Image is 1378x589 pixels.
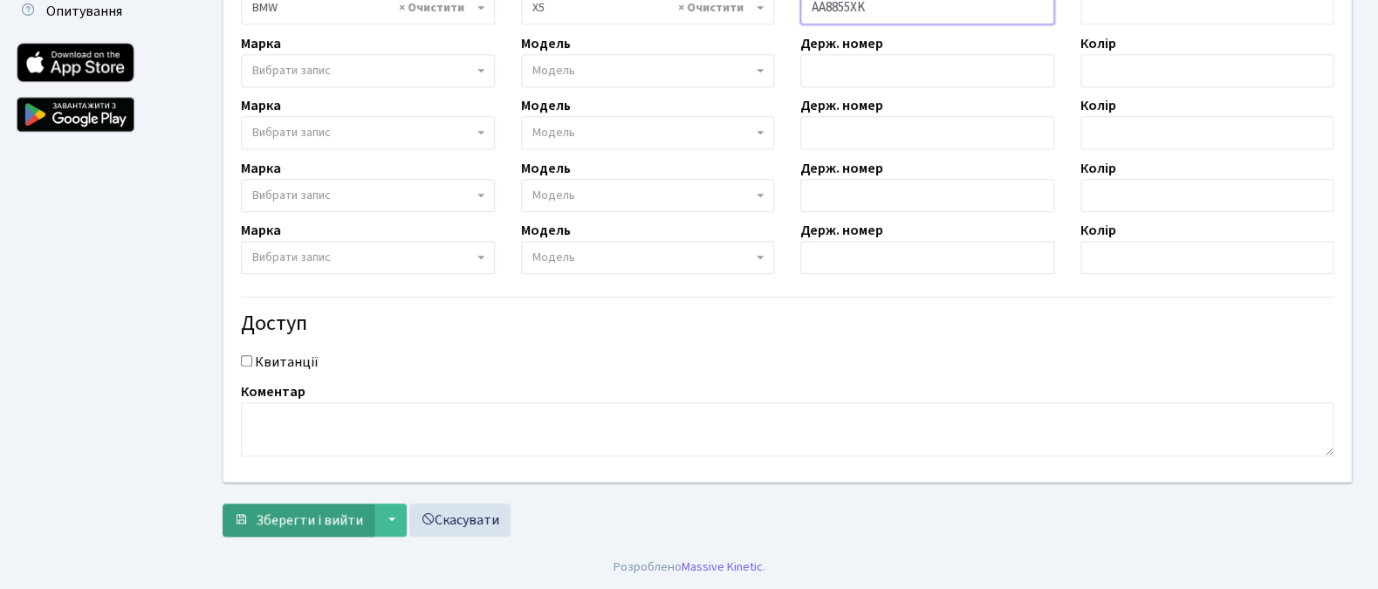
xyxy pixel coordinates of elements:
[532,124,575,141] span: Модель
[532,62,575,79] span: Модель
[252,187,331,204] span: Вибрати запис
[521,33,571,54] label: Модель
[532,249,575,266] span: Модель
[532,187,575,204] span: Модель
[800,95,883,116] label: Держ. номер
[252,62,331,79] span: Вибрати запис
[682,558,763,576] a: Massive Kinetic
[46,2,122,21] span: Опитування
[800,220,883,241] label: Держ. номер
[409,503,511,537] a: Скасувати
[255,352,319,373] label: Квитанції
[241,220,281,241] label: Марка
[252,249,331,266] span: Вибрати запис
[800,33,883,54] label: Держ. номер
[1080,220,1116,241] label: Колір
[1080,158,1116,179] label: Колір
[521,95,571,116] label: Модель
[241,95,281,116] label: Марка
[241,158,281,179] label: Марка
[1080,33,1116,54] label: Колір
[521,220,571,241] label: Модель
[223,503,374,537] button: Зберегти і вийти
[1080,95,1116,116] label: Колір
[614,558,765,577] div: Розроблено .
[256,510,363,530] span: Зберегти і вийти
[800,158,883,179] label: Держ. номер
[241,312,1333,337] h4: Доступ
[521,158,571,179] label: Модель
[241,381,305,402] label: Коментар
[241,33,281,54] label: Марка
[252,124,331,141] span: Вибрати запис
